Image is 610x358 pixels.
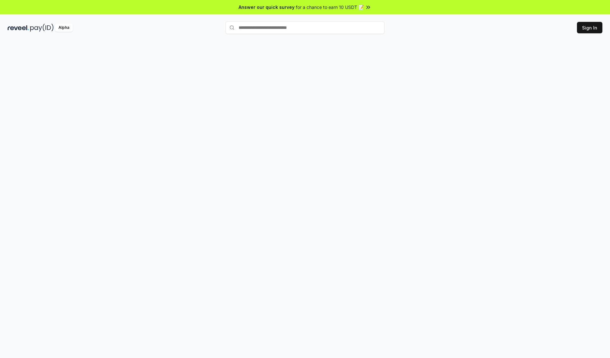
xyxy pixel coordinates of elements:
span: for a chance to earn 10 USDT 📝 [296,4,364,10]
img: reveel_dark [8,24,29,32]
button: Sign In [577,22,602,33]
span: Answer our quick survey [239,4,295,10]
img: pay_id [30,24,54,32]
div: Alpha [55,24,73,32]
